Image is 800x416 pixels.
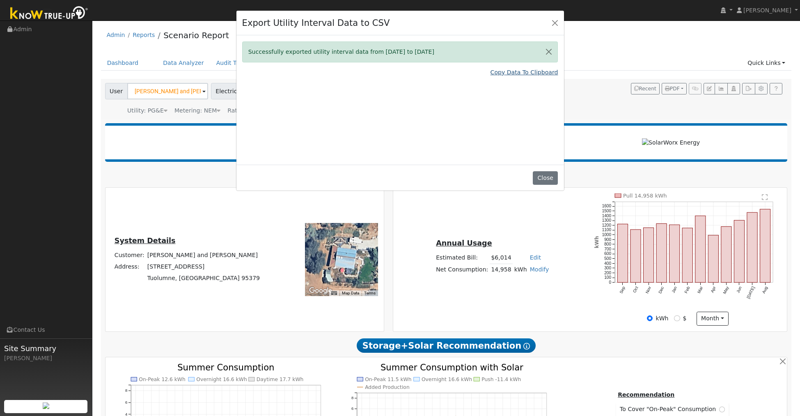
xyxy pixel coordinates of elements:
button: Close [533,171,558,185]
a: Copy Data To Clipboard [491,68,558,77]
h4: Export Utility Interval Data to CSV [242,16,390,30]
button: Close [540,42,557,62]
div: Successfully exported utility interval data from [DATE] to [DATE] [242,41,558,62]
button: Close [549,17,561,28]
